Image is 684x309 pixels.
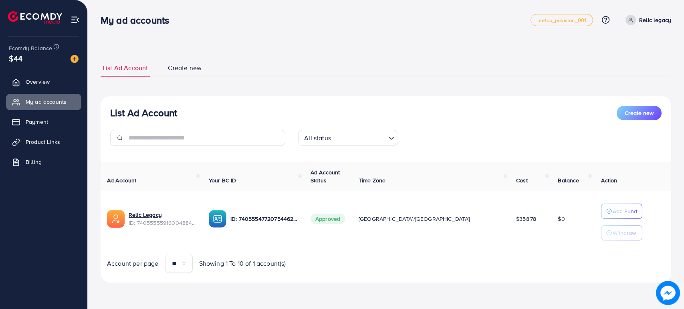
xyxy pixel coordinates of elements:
[168,63,202,73] span: Create new
[6,74,81,90] a: Overview
[26,78,50,86] span: Overview
[601,176,617,184] span: Action
[9,44,52,52] span: Ecomdy Balance
[333,131,385,144] input: Search for option
[516,176,528,184] span: Cost
[26,118,48,126] span: Payment
[9,53,22,64] span: $44
[26,138,60,146] span: Product Links
[107,210,125,228] img: ic-ads-acc.e4c84228.svg
[8,11,62,24] img: logo
[110,107,177,119] h3: List Ad Account
[209,210,226,228] img: ic-ba-acc.ded83a64.svg
[209,176,236,184] span: Your BC ID
[601,204,642,219] button: Add Fund
[199,259,286,268] span: Showing 1 To 10 of 1 account(s)
[359,215,470,223] span: [GEOGRAPHIC_DATA]/[GEOGRAPHIC_DATA]
[107,176,137,184] span: Ad Account
[625,109,654,117] span: Create new
[617,106,662,120] button: Create new
[298,130,398,146] div: Search for option
[613,206,637,216] p: Add Fund
[613,228,636,238] p: Withdraw
[26,158,42,166] span: Billing
[103,63,148,73] span: List Ad Account
[6,114,81,130] a: Payment
[639,15,671,25] p: Relic legacy
[558,215,565,223] span: $0
[71,55,79,63] img: image
[359,176,385,184] span: Time Zone
[656,281,680,305] img: image
[129,211,196,219] a: Relic Legacy
[601,225,642,240] button: Withdraw
[558,176,579,184] span: Balance
[311,214,345,224] span: Approved
[311,168,340,184] span: Ad Account Status
[230,214,298,224] p: ID: 7405554772075446289
[537,18,586,23] span: metap_pakistan_001
[129,211,196,227] div: <span class='underline'>Relic Legacy</span></br>7405555591600488449
[26,98,67,106] span: My ad accounts
[516,215,536,223] span: $358.78
[531,14,593,26] a: metap_pakistan_001
[129,219,196,227] span: ID: 7405555591600488449
[6,94,81,110] a: My ad accounts
[107,259,159,268] span: Account per page
[71,15,80,24] img: menu
[6,154,81,170] a: Billing
[6,134,81,150] a: Product Links
[622,15,671,25] a: Relic legacy
[303,132,333,144] span: All status
[101,14,176,26] h3: My ad accounts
